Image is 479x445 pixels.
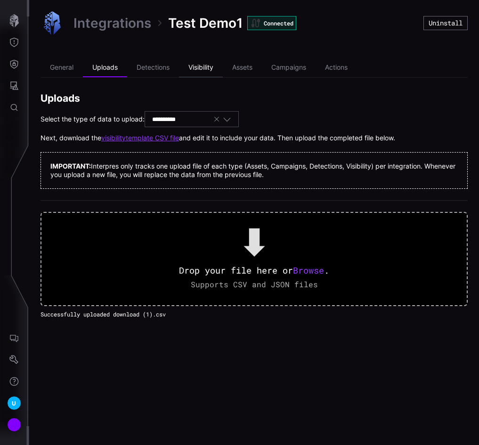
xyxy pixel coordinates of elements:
li: Visibility [179,58,223,77]
li: General [41,58,83,77]
div: Drop your file here or . [179,265,329,277]
li: Detections [127,58,179,77]
button: Uninstall [423,16,468,30]
span: Successfully uploaded download (1).csv [41,310,166,318]
button: U [0,392,28,414]
span: Browse [293,265,324,276]
h2: Uploads [41,92,468,105]
span: Supports CSV and JSON files [191,279,318,289]
a: visibilitytemplate CSV file [101,134,179,142]
p: Interpres only tracks one upload file of each type ( Assets, Campaigns, Detections, Visibility ) ... [50,162,458,179]
img: Manual Upload [41,11,64,35]
div: Next, download the and edit it to include your data. Then upload the completed file below. [41,134,468,142]
li: Assets [223,58,262,77]
a: Integrations [73,15,151,32]
span: U [12,398,16,408]
button: Toggle options menu [223,115,231,123]
button: Drop your file here orBrowse.Supports CSV and JSON files [41,212,468,306]
li: Campaigns [262,58,316,77]
button: Clear selection [213,115,220,123]
div: Connected [247,16,296,30]
strong: IMPORTANT: [50,162,91,170]
div: Select the type of data to upload: [41,111,468,127]
li: Uploads [83,58,127,77]
li: Actions [316,58,357,77]
span: Test Demo1 [168,15,243,32]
